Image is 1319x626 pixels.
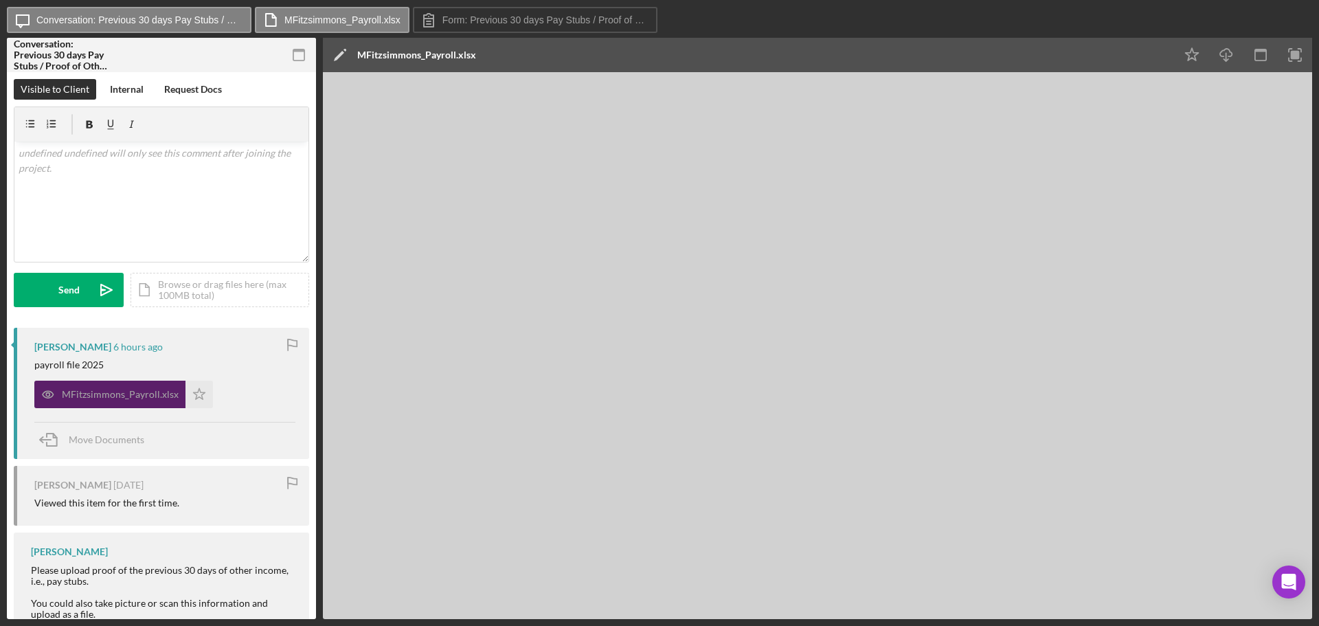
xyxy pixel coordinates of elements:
[31,565,295,620] div: Please upload proof of the previous 30 days of other income, i.e., pay stubs. You could also take...
[34,480,111,491] div: [PERSON_NAME]
[157,79,229,100] button: Request Docs
[69,434,144,445] span: Move Documents
[14,38,110,71] div: Conversation: Previous 30 days Pay Stubs / Proof of Other Income ([PERSON_NAME])
[58,273,80,307] div: Send
[1272,566,1305,599] div: Open Intercom Messenger
[442,14,649,25] label: Form: Previous 30 days Pay Stubs / Proof of Other Income ([PERSON_NAME])
[164,79,222,100] div: Request Docs
[113,480,144,491] time: 2025-09-21 01:18
[21,79,89,100] div: Visible to Client
[14,79,96,100] button: Visible to Client
[36,14,243,25] label: Conversation: Previous 30 days Pay Stubs / Proof of Other Income ([PERSON_NAME])
[7,7,251,33] button: Conversation: Previous 30 days Pay Stubs / Proof of Other Income ([PERSON_NAME])
[34,359,104,370] div: payroll file 2025
[110,79,144,100] div: Internal
[31,546,108,557] div: [PERSON_NAME]
[255,7,409,33] button: MFitzsimmons_Payroll.xlsx
[113,342,163,353] time: 2025-09-30 14:00
[323,72,1312,619] iframe: Document Preview
[34,342,111,353] div: [PERSON_NAME]
[413,7,657,33] button: Form: Previous 30 days Pay Stubs / Proof of Other Income ([PERSON_NAME])
[14,273,124,307] button: Send
[103,79,150,100] button: Internal
[34,381,213,408] button: MFitzsimmons_Payroll.xlsx
[34,498,179,508] div: Viewed this item for the first time.
[284,14,401,25] label: MFitzsimmons_Payroll.xlsx
[62,389,179,400] div: MFitzsimmons_Payroll.xlsx
[34,423,158,457] button: Move Documents
[357,49,476,60] div: MFitzsimmons_Payroll.xlsx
